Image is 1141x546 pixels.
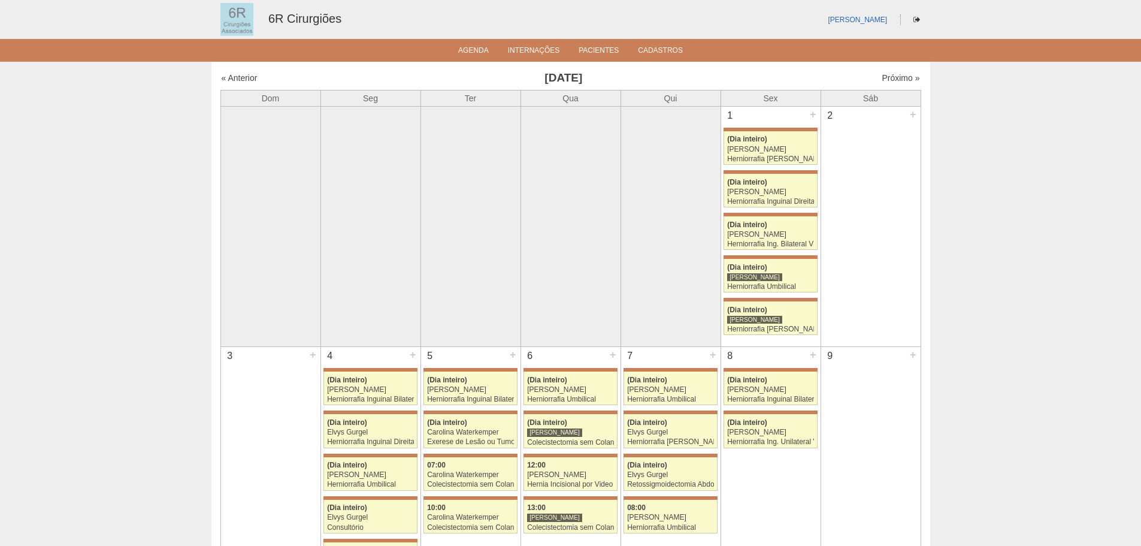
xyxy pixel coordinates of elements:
[427,438,514,446] div: Exerese de Lesão ou Tumor de Pele
[523,372,617,405] a: (Dia inteiro) [PERSON_NAME] Herniorrafia Umbilical
[323,496,417,500] div: Key: Maria Braido
[627,524,714,532] div: Herniorrafia Umbilical
[638,46,683,58] a: Cadastros
[527,396,614,403] div: Herniorrafia Umbilical
[727,396,814,403] div: Herniorrafia Inguinal Bilateral
[724,213,817,216] div: Key: Maria Braido
[621,347,640,365] div: 7
[727,376,767,384] span: (Dia inteiro)
[627,396,714,403] div: Herniorrafia Umbilical
[627,514,714,521] div: [PERSON_NAME]
[527,503,546,512] span: 13:00
[458,46,489,58] a: Agenda
[408,347,418,363] div: +
[222,73,258,83] a: « Anterior
[627,386,714,394] div: [PERSON_NAME]
[220,90,320,106] th: Dom
[724,301,817,335] a: (Dia inteiro) [PERSON_NAME] Herniorrafia [PERSON_NAME]
[808,107,818,122] div: +
[423,457,517,491] a: 07:00 Carolina Waterkemper Colecistectomia sem Colangiografia VL
[427,471,514,479] div: Carolina Waterkemper
[527,524,614,532] div: Colecistectomia sem Colangiografia VL
[308,347,318,363] div: +
[221,347,240,365] div: 3
[821,107,840,125] div: 2
[327,503,367,512] span: (Dia inteiro)
[508,347,518,363] div: +
[627,376,667,384] span: (Dia inteiro)
[624,372,717,405] a: (Dia inteiro) [PERSON_NAME] Herniorrafia Umbilical
[327,438,414,446] div: Herniorrafia Inguinal Direita
[327,418,367,427] span: (Dia inteiro)
[527,439,614,447] div: Colecistectomia sem Colangiografia VL
[727,429,814,436] div: [PERSON_NAME]
[323,539,417,542] div: Key: Maria Braido
[727,418,767,427] span: (Dia inteiro)
[421,347,440,365] div: 5
[427,503,446,512] span: 10:00
[627,481,714,488] div: Retossigmoidectomia Abdominal
[527,418,567,427] span: (Dia inteiro)
[821,90,921,106] th: Sáb
[423,496,517,500] div: Key: Maria Braido
[427,481,514,488] div: Colecistectomia sem Colangiografia VL
[327,396,414,403] div: Herniorrafia Inguinal Bilateral
[327,514,414,521] div: Elvys Gurgel
[423,454,517,457] div: Key: Maria Braido
[420,90,520,106] th: Ter
[727,438,814,446] div: Herniorrafia Ing. Unilateral VL
[882,73,919,83] a: Próximo »
[323,454,417,457] div: Key: Maria Braido
[327,524,414,532] div: Consultório
[389,70,738,87] h3: [DATE]
[427,386,514,394] div: [PERSON_NAME]
[724,131,817,165] a: (Dia inteiro) [PERSON_NAME] Herniorrafia [PERSON_NAME]
[327,386,414,394] div: [PERSON_NAME]
[724,411,817,414] div: Key: Maria Braido
[727,283,814,291] div: Herniorrafia Umbilical
[327,481,414,488] div: Herniorrafia Umbilical
[523,411,617,414] div: Key: Maria Braido
[527,386,614,394] div: [PERSON_NAME]
[268,12,341,25] a: 6R Cirurgiões
[913,16,920,23] i: Sair
[721,347,740,365] div: 8
[523,454,617,457] div: Key: Maria Braido
[908,347,918,363] div: +
[427,524,514,532] div: Colecistectomia sem Colangiografia VL
[427,418,467,427] span: (Dia inteiro)
[727,386,814,394] div: [PERSON_NAME]
[727,231,814,239] div: [PERSON_NAME]
[724,414,817,448] a: (Dia inteiro) [PERSON_NAME] Herniorrafia Ing. Unilateral VL
[523,414,617,448] a: (Dia inteiro) [PERSON_NAME] Colecistectomia sem Colangiografia VL
[624,500,717,533] a: 08:00 [PERSON_NAME] Herniorrafia Umbilical
[908,107,918,122] div: +
[721,107,740,125] div: 1
[427,396,514,403] div: Herniorrafia Inguinal Bilateral
[327,471,414,479] div: [PERSON_NAME]
[323,372,417,405] a: (Dia inteiro) [PERSON_NAME] Herniorrafia Inguinal Bilateral
[527,471,614,479] div: [PERSON_NAME]
[724,216,817,250] a: (Dia inteiro) [PERSON_NAME] Herniorrafia Ing. Bilateral VL
[527,513,582,522] div: [PERSON_NAME]
[323,500,417,533] a: (Dia inteiro) Elvys Gurgel Consultório
[321,347,340,365] div: 4
[323,411,417,414] div: Key: Maria Braido
[327,429,414,436] div: Elvys Gurgel
[520,90,621,106] th: Qua
[508,46,560,58] a: Internações
[579,46,619,58] a: Pacientes
[821,347,840,365] div: 9
[527,461,546,469] span: 12:00
[727,240,814,248] div: Herniorrafia Ing. Bilateral VL
[627,461,667,469] span: (Dia inteiro)
[727,188,814,196] div: [PERSON_NAME]
[427,461,446,469] span: 07:00
[621,90,721,106] th: Qui
[727,263,767,272] span: (Dia inteiro)
[724,255,817,259] div: Key: Maria Braido
[327,376,367,384] span: (Dia inteiro)
[624,411,717,414] div: Key: Maria Braido
[624,457,717,491] a: (Dia inteiro) Elvys Gurgel Retossigmoidectomia Abdominal
[627,471,714,479] div: Elvys Gurgel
